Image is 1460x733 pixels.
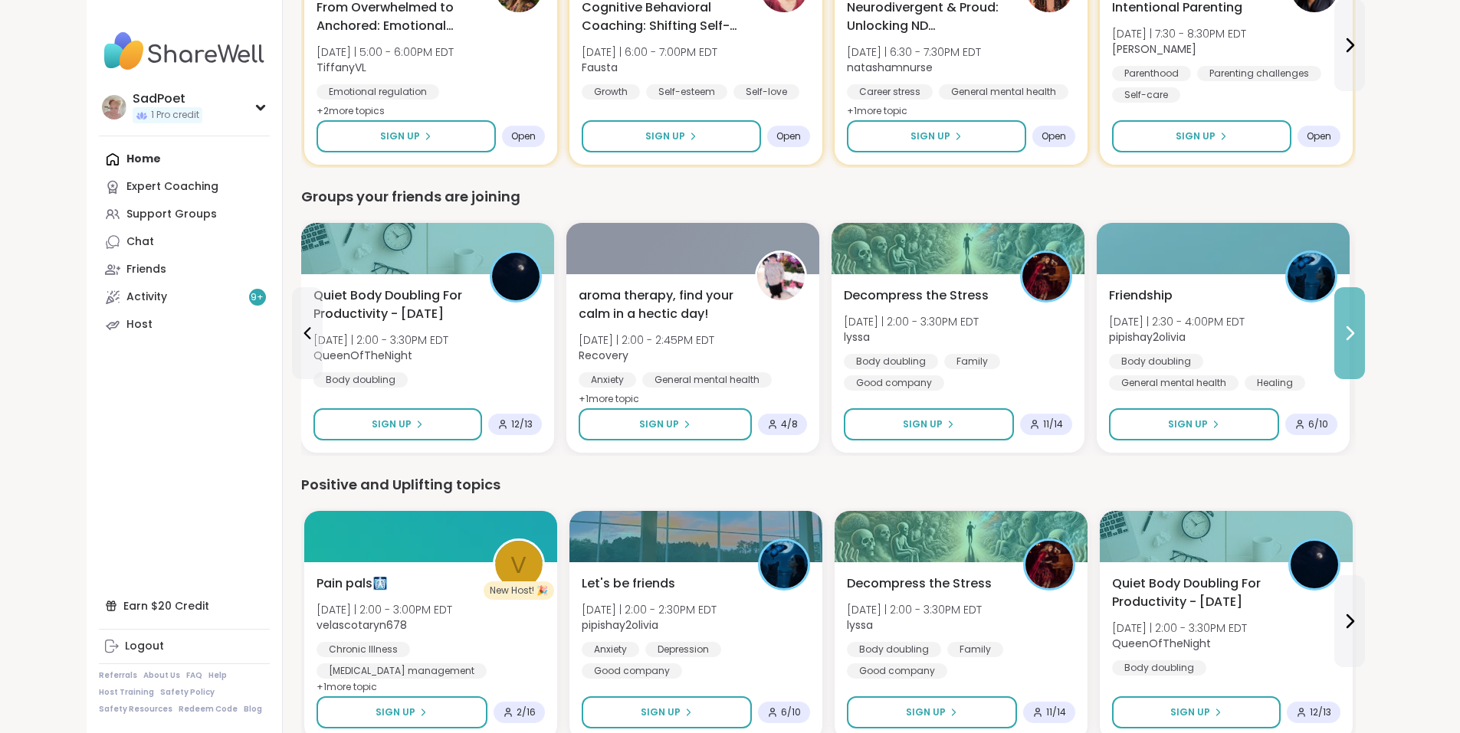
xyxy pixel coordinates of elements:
button: Sign Up [1109,408,1279,440]
span: Open [776,130,801,142]
a: Support Groups [99,201,270,228]
span: aroma therapy, find your calm in a hectic day! [579,286,738,323]
div: Body doubling [844,354,938,369]
button: Sign Up [1112,696,1281,728]
div: General mental health [642,372,772,388]
b: natashamnurse [847,60,933,75]
span: [DATE] | 7:30 - 8:30PM EDT [1112,26,1246,41]
img: QueenOfTheNight [492,253,540,300]
span: Pain pals🩻 [317,574,388,593]
div: Anxiety [582,642,639,657]
img: lyssa [1025,541,1073,588]
button: Sign Up [847,120,1026,152]
span: Sign Up [1168,417,1208,431]
span: Quiet Body Doubling For Productivity - [DATE] [1112,574,1271,611]
span: Sign Up [1176,129,1216,143]
a: Chat [99,228,270,256]
div: Family [947,642,1003,657]
span: 6 / 10 [1308,418,1328,430]
button: Sign Up [1112,120,1291,152]
a: Referrals [99,670,137,681]
span: 1 Pro credit [151,109,199,122]
div: Body doubling [1112,660,1206,676]
div: Expert Coaching [126,179,218,195]
div: Good company [582,663,682,679]
div: General mental health [939,84,1068,100]
span: 9 + [251,291,264,304]
span: 4 / 8 [781,418,798,430]
b: pipishay2olivia [582,617,658,633]
a: Host [99,311,270,339]
span: [DATE] | 6:00 - 7:00PM EDT [582,44,717,60]
b: pipishay2olivia [1109,329,1186,345]
span: Decompress the Stress [844,286,989,305]
div: New Host! 🎉 [484,581,554,600]
div: Self-care [1112,87,1180,103]
span: Let's be friends [582,574,675,593]
div: Positive and Uplifting topics [301,474,1356,496]
div: [MEDICAL_DATA] management [317,663,487,679]
img: Recovery [757,253,805,300]
button: Sign Up [317,696,487,728]
div: Career stress [847,84,933,100]
a: Safety Policy [160,687,215,698]
img: SadPoet [102,95,126,119]
div: Activity [126,290,167,305]
div: General mental health [1109,375,1239,391]
span: Open [1307,130,1331,142]
button: Sign Up [847,696,1017,728]
span: 12 / 13 [511,418,533,430]
span: [DATE] | 2:00 - 2:45PM EDT [579,332,714,348]
a: FAQ [186,670,202,681]
div: Family [944,354,1000,369]
span: [DATE] | 2:00 - 2:30PM EDT [582,602,717,617]
span: [DATE] | 2:00 - 3:00PM EDT [317,602,452,617]
img: lyssa [1022,253,1070,300]
span: 11 / 14 [1043,418,1063,430]
div: Host [126,317,153,332]
button: Sign Up [313,408,482,440]
button: Sign Up [579,408,752,440]
a: Logout [99,633,270,660]
a: Safety Resources [99,704,172,715]
span: 11 / 14 [1046,706,1066,718]
span: Sign Up [641,705,681,719]
button: Sign Up [317,120,496,152]
img: QueenOfTheNight [1291,541,1338,588]
button: Sign Up [582,696,752,728]
div: Good company [844,375,944,391]
span: Quiet Body Doubling For Productivity - [DATE] [313,286,473,323]
div: Growth [582,84,640,100]
b: lyssa [847,617,873,633]
div: Logout [125,639,164,654]
div: Groups your friends are joining [301,186,1356,208]
img: ShareWell Nav Logo [99,25,270,78]
button: Sign Up [582,120,761,152]
div: Emotional regulation [317,84,439,100]
a: Host Training [99,687,154,698]
b: [PERSON_NAME] [1112,41,1196,57]
span: [DATE] | 5:00 - 6:00PM EDT [317,44,454,60]
span: Sign Up [1170,705,1210,719]
div: Earn $20 Credit [99,592,270,620]
div: Good company [847,663,947,679]
div: Self-love [733,84,799,100]
a: Redeem Code [179,704,238,715]
div: Support Groups [126,207,217,222]
span: v [510,547,527,583]
div: Healing [1245,375,1305,391]
a: Friends [99,256,270,283]
div: SadPoet [133,90,202,107]
a: Help [208,670,227,681]
div: Depression [645,642,721,657]
div: Parenthood [1112,66,1191,81]
span: Sign Up [639,417,679,431]
span: [DATE] | 2:00 - 3:30PM EDT [1112,620,1247,636]
div: Body doubling [847,642,941,657]
b: velascotaryn678 [317,617,407,633]
span: Open [1042,130,1066,142]
div: Friends [126,262,166,277]
span: Decompress the Stress [847,574,992,593]
b: Fausta [582,60,618,75]
span: Sign Up [906,705,946,719]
